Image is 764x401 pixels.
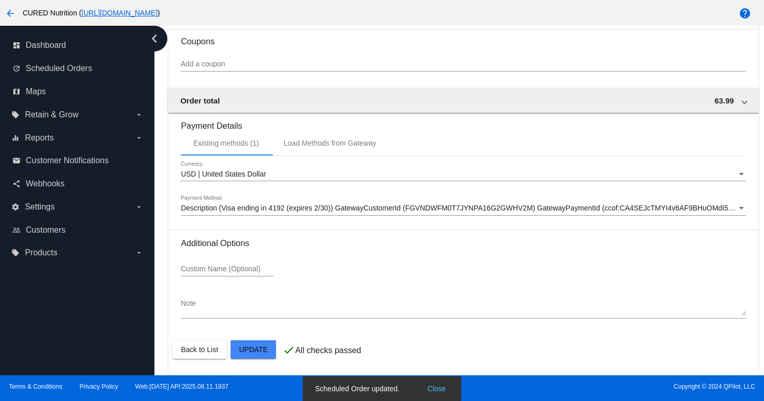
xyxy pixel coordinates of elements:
a: Terms & Conditions [9,383,62,390]
span: Retain & Grow [25,110,78,119]
span: USD | United States Dollar [181,170,266,178]
a: Web:[DATE] API:2025.08.11.1937 [135,383,229,390]
a: people_outline Customers [12,222,143,238]
mat-icon: help [739,7,751,20]
span: Description (Visa ending in 4192 (expires 2/30)) GatewayCustomerId (FGVNDWFM0T7JYNPA16G2GWHV2M) G... [181,204,751,212]
div: Load Methods from Gateway [284,139,376,147]
span: Reports [25,133,54,143]
i: arrow_drop_down [135,249,143,257]
span: Back to List [181,345,218,354]
span: Customers [26,225,65,235]
i: arrow_drop_down [135,203,143,211]
i: share [12,180,21,188]
span: Update [239,345,268,354]
a: [URL][DOMAIN_NAME] [81,9,158,17]
a: map Maps [12,83,143,100]
button: Back to List [172,340,226,359]
mat-icon: arrow_back [4,7,16,20]
h3: Coupons [181,29,745,46]
span: CURED Nutrition ( ) [23,9,160,17]
input: Custom Name (Optional) [181,265,273,273]
i: settings [11,203,20,211]
a: email Customer Notifications [12,152,143,169]
span: Products [25,248,57,257]
i: update [12,64,21,73]
mat-icon: check [283,344,295,356]
i: local_offer [11,111,20,119]
span: Order total [180,96,220,105]
span: Scheduled Orders [26,64,92,73]
p: All checks passed [295,346,361,355]
span: 63.99 [715,96,734,105]
a: share Webhooks [12,176,143,192]
simple-snack-bar: Scheduled Order updated. [315,383,449,394]
span: Maps [26,87,46,96]
i: equalizer [11,134,20,142]
button: Update [231,340,276,359]
h3: Additional Options [181,238,745,248]
mat-select: Currency [181,170,745,179]
i: people_outline [12,226,21,234]
mat-expansion-panel-header: Order total 63.99 [168,88,758,113]
span: Webhooks [26,179,64,188]
mat-select: Payment Method [181,204,745,213]
span: Copyright © 2024 QPilot, LLC [391,383,755,390]
i: dashboard [12,41,21,49]
a: update Scheduled Orders [12,60,143,77]
i: local_offer [11,249,20,257]
div: Existing methods (1) [193,139,259,147]
i: email [12,156,21,165]
button: Close [424,383,449,394]
span: Customer Notifications [26,156,109,165]
h3: Payment Details [181,113,745,131]
i: chevron_left [146,30,163,47]
i: map [12,88,21,96]
i: arrow_drop_down [135,111,143,119]
i: arrow_drop_down [135,134,143,142]
a: dashboard Dashboard [12,37,143,54]
span: Settings [25,202,55,212]
input: Add a coupon [181,60,745,68]
span: Dashboard [26,41,66,50]
a: Privacy Policy [80,383,118,390]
